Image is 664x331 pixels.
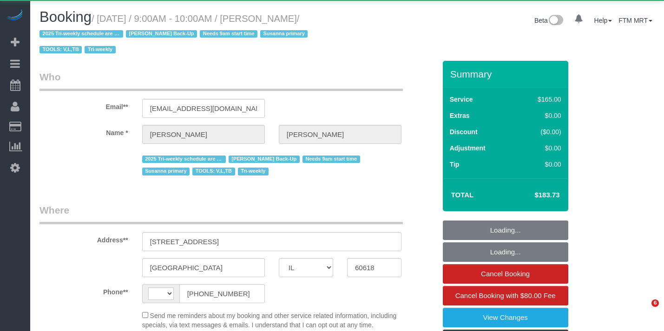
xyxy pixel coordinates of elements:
iframe: Intercom live chat [632,299,655,322]
div: $165.00 [518,95,561,104]
a: Help [594,17,612,24]
strong: Total [451,191,474,199]
label: Adjustment [450,143,486,153]
div: $0.00 [518,143,561,153]
span: Susanna primary [142,168,190,175]
label: Extras [450,111,470,120]
label: Discount [450,127,478,136]
input: First Name** [142,125,265,144]
legend: Who [39,70,403,91]
span: Needs 9am start time [302,156,360,163]
a: FTM MRT [618,17,652,24]
legend: Where [39,203,403,224]
span: TOOLS: V,L,TB [192,168,235,175]
span: [PERSON_NAME] Back-Up [126,30,197,38]
input: Last Name* [279,125,401,144]
span: Susanna primary [260,30,308,38]
img: Automaid Logo [6,9,24,22]
div: $0.00 [518,160,561,169]
a: View Changes [443,308,568,327]
span: Cancel Booking with $80.00 Fee [455,292,556,299]
img: New interface [548,15,563,27]
span: TOOLS: V,L,TB [39,46,82,53]
span: Tri-weekly [85,46,115,53]
label: Tip [450,160,460,169]
label: Name * [33,125,135,137]
span: 2025 Tri-weekly schedule are all set! [142,156,226,163]
div: ($0.00) [518,127,561,136]
a: Cancel Booking [443,264,568,284]
span: / [39,13,310,55]
h3: Summary [450,69,564,79]
span: 6 [651,299,659,307]
h4: $183.73 [506,191,559,199]
input: Zip Code** [347,258,401,277]
span: Send me reminders about my booking and other service related information, including specials, via... [142,312,397,329]
span: Needs 9am start time [200,30,257,38]
a: Beta [534,17,563,24]
span: [PERSON_NAME] Back-Up [229,156,300,163]
span: Booking [39,9,92,25]
span: 2025 Tri-weekly schedule are all set! [39,30,123,38]
div: $0.00 [518,111,561,120]
span: Tri-weekly [238,168,269,175]
label: Service [450,95,473,104]
a: Cancel Booking with $80.00 Fee [443,286,568,305]
small: / [DATE] / 9:00AM - 10:00AM / [PERSON_NAME] [39,13,310,55]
